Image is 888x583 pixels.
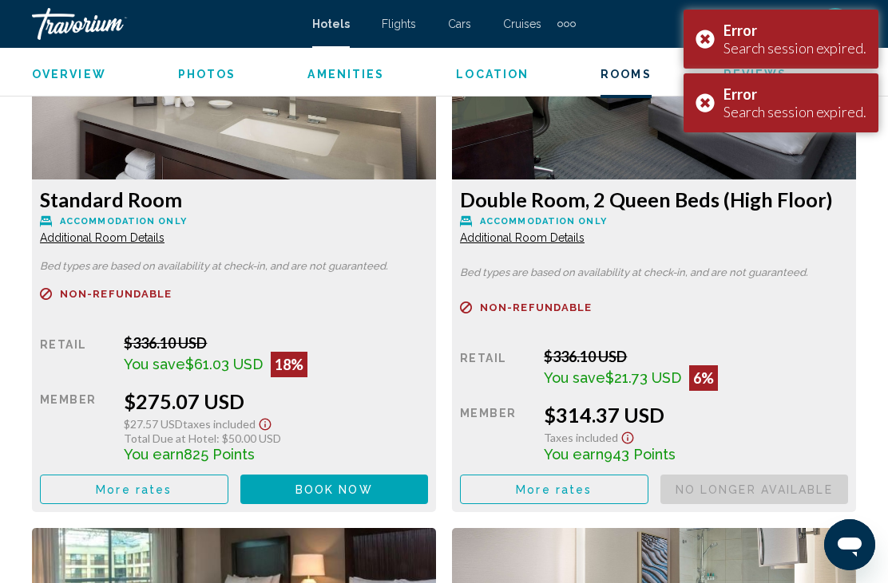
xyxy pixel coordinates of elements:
a: Cars [448,18,471,30]
span: Overview [32,68,106,81]
a: Flights [382,18,416,30]
span: Photos [178,68,236,81]
div: Member [40,389,112,463]
button: More rates [40,475,228,504]
button: Photos [178,67,236,81]
button: More rates [460,475,648,504]
div: : $50.00 USD [124,431,428,445]
span: Additional Room Details [40,231,165,244]
span: Rooms [601,68,652,81]
span: Additional Room Details [460,231,585,244]
span: 825 Points [184,446,255,463]
span: Taxes included [544,431,618,444]
button: Book now [240,475,429,504]
span: You save [544,369,605,386]
button: Amenities [307,67,384,81]
button: Extra navigation items [557,11,576,37]
span: You save [124,356,185,372]
div: $275.07 USD [124,389,428,413]
div: Search session expired. [723,103,866,120]
span: Taxes included [183,417,256,431]
button: Overview [32,67,106,81]
span: More rates [96,483,172,496]
div: Member [460,403,532,463]
button: Show Taxes and Fees disclaimer [618,427,637,445]
div: 6% [689,365,718,391]
div: 18% [271,352,307,377]
span: $61.03 USD [185,356,263,372]
span: $21.73 USD [605,369,681,386]
p: Bed types are based on availability at check-in, and are not guaranteed. [40,261,428,272]
span: Amenities [307,68,384,81]
div: Error [723,22,866,39]
span: Book now [295,483,373,496]
div: Retail [40,334,112,377]
span: No longer available [676,483,833,496]
a: Hotels [312,18,350,30]
span: 943 Points [604,446,676,463]
span: $27.57 USD [124,417,183,431]
span: You earn [124,446,184,463]
p: Bed types are based on availability at check-in, and are not guaranteed. [460,267,848,278]
button: No longer available [660,475,849,504]
span: Non-refundable [480,302,592,313]
h3: Standard Room [40,187,428,211]
button: Show Taxes and Fees disclaimer [256,413,275,431]
button: Rooms [601,67,652,81]
div: Error [723,85,866,103]
div: $314.37 USD [544,403,848,427]
div: Search session expired. [723,39,866,57]
button: User Menu [815,7,856,41]
div: Retail [460,348,532,391]
span: Accommodation Only [480,216,607,227]
a: Cruises [503,18,541,30]
iframe: Button to launch messaging window [824,519,875,570]
div: $336.10 USD [544,348,848,365]
span: Accommodation Only [60,216,187,227]
span: Total Due at Hotel [124,431,216,445]
button: Location [456,67,529,81]
a: Travorium [32,8,296,40]
h3: Double Room, 2 Queen Beds (High Floor) [460,187,848,211]
span: You earn [544,446,604,463]
span: Location [456,68,529,81]
span: More rates [516,483,592,496]
div: $336.10 USD [124,334,428,352]
span: Non-refundable [60,289,172,299]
